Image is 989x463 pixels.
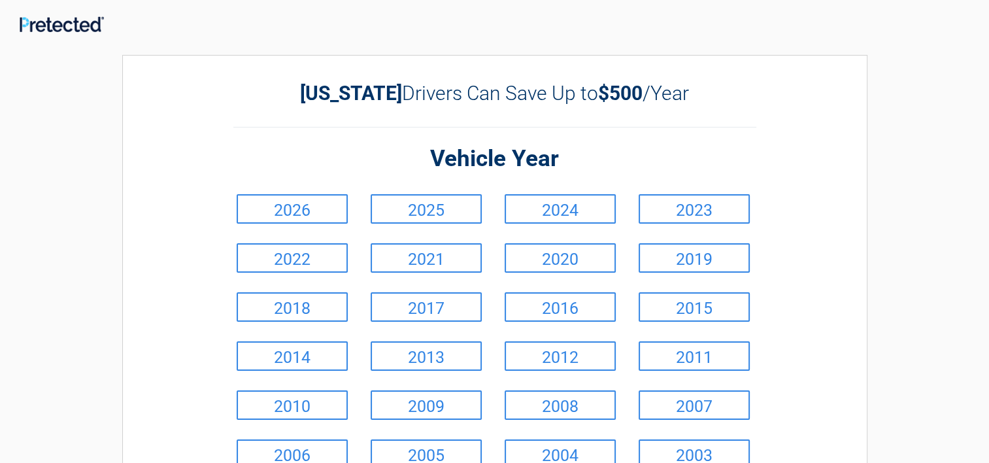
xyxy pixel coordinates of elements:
h2: Vehicle Year [233,144,756,175]
a: 2018 [237,292,348,322]
a: 2021 [371,243,482,273]
a: 2022 [237,243,348,273]
a: 2025 [371,194,482,224]
a: 2012 [505,341,616,371]
h2: Drivers Can Save Up to /Year [233,82,756,105]
a: 2020 [505,243,616,273]
a: 2026 [237,194,348,224]
a: 2023 [639,194,750,224]
a: 2015 [639,292,750,322]
a: 2024 [505,194,616,224]
a: 2016 [505,292,616,322]
a: 2017 [371,292,482,322]
b: $500 [598,82,643,105]
a: 2014 [237,341,348,371]
a: 2011 [639,341,750,371]
img: Main Logo [20,16,104,31]
a: 2013 [371,341,482,371]
a: 2008 [505,390,616,420]
b: [US_STATE] [300,82,402,105]
a: 2010 [237,390,348,420]
a: 2009 [371,390,482,420]
a: 2019 [639,243,750,273]
a: 2007 [639,390,750,420]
